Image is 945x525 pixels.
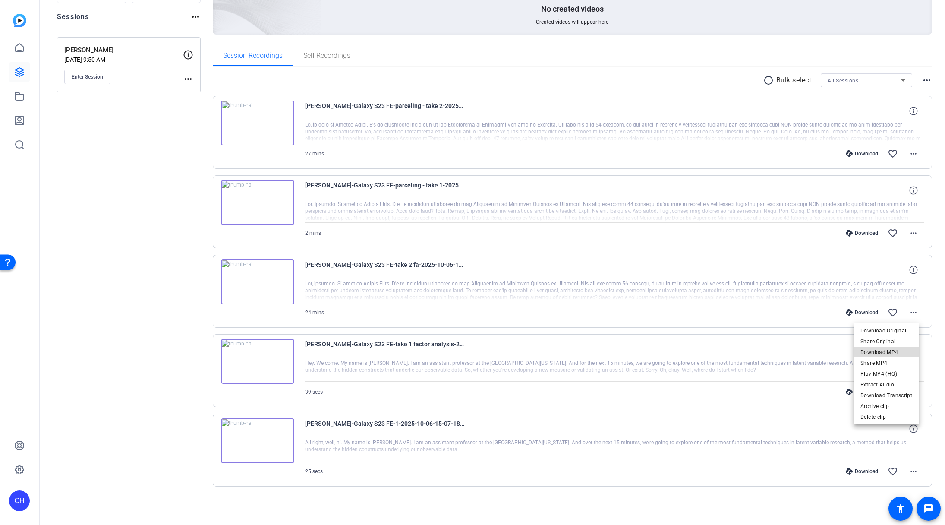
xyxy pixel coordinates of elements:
[860,412,912,422] span: Delete clip
[860,369,912,379] span: Play MP4 (HQ)
[860,390,912,401] span: Download Transcript
[860,347,912,357] span: Download MP4
[860,401,912,411] span: Archive clip
[860,336,912,347] span: Share Original
[860,358,912,368] span: Share MP4
[860,326,912,336] span: Download Original
[860,380,912,390] span: Extract Audio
